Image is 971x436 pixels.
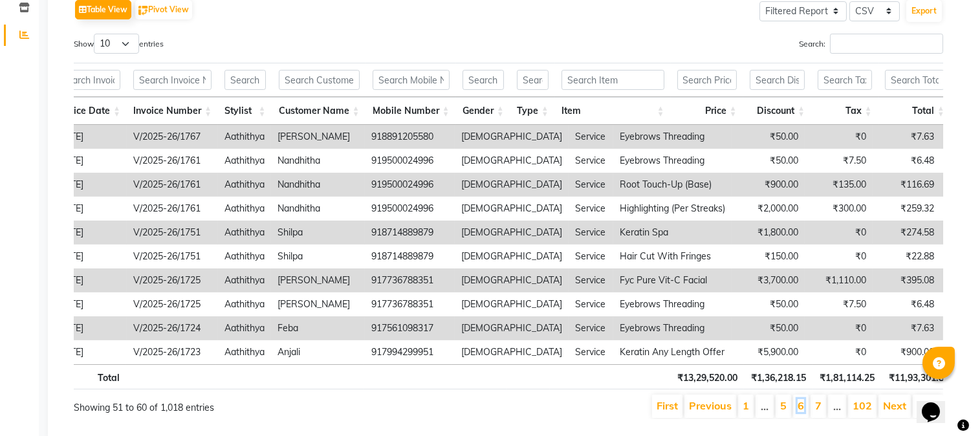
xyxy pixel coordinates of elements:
td: Hair Cut With Fringes [613,245,732,268]
td: V/2025-26/1767 [127,125,218,149]
td: ₹3,700.00 [732,268,805,292]
td: ₹50.00 [732,316,805,340]
td: [DEMOGRAPHIC_DATA] [455,149,569,173]
input: Search Type [517,70,549,90]
a: 102 [853,399,872,412]
td: ₹0 [805,125,873,149]
td: [DATE] [49,245,127,268]
td: [DATE] [49,173,127,197]
th: ₹13,29,520.00 [670,364,745,389]
td: Eyebrows Threading [613,292,732,316]
td: [DATE] [49,221,127,245]
td: V/2025-26/1751 [127,245,218,268]
td: [DEMOGRAPHIC_DATA] [455,197,569,221]
td: [DEMOGRAPHIC_DATA] [455,268,569,292]
td: ₹7.50 [805,292,873,316]
a: 6 [798,399,804,412]
td: Shilpa [271,221,365,245]
input: Search Stylist [224,70,266,90]
td: Service [569,149,613,173]
td: ₹22.88 [873,245,941,268]
div: Showing 51 to 60 of 1,018 entries [74,393,425,415]
input: Search Invoice Number [133,70,212,90]
td: Service [569,125,613,149]
td: V/2025-26/1751 [127,221,218,245]
a: Previous [689,399,732,412]
td: [DEMOGRAPHIC_DATA] [455,316,569,340]
input: Search Item [562,70,664,90]
input: Search Total [885,70,944,90]
th: Stylist: activate to sort column ascending [218,97,272,125]
a: 5 [780,399,787,412]
td: 917561098317 [365,316,455,340]
input: Search Mobile Number [373,70,450,90]
td: 917736788351 [365,268,455,292]
img: pivot.png [138,6,148,16]
th: Type: activate to sort column ascending [510,97,555,125]
td: ₹116.69 [873,173,941,197]
td: Service [569,221,613,245]
td: Keratin Any Length Offer [613,340,732,364]
a: 7 [815,399,822,412]
td: ₹50.00 [732,125,805,149]
td: [DEMOGRAPHIC_DATA] [455,340,569,364]
td: ₹900.00 [732,173,805,197]
td: 917736788351 [365,292,455,316]
td: [DEMOGRAPHIC_DATA] [455,292,569,316]
td: 919500024996 [365,173,455,197]
input: Search: [830,34,943,54]
td: Eyebrows Threading [613,149,732,173]
td: ₹1,110.00 [805,268,873,292]
td: [DEMOGRAPHIC_DATA] [455,245,569,268]
td: ₹50.00 [732,292,805,316]
td: [DATE] [49,149,127,173]
td: ₹259.32 [873,197,941,221]
td: ₹50.00 [732,149,805,173]
td: Highlighting (Per Streaks) [613,197,732,221]
th: Customer Name: activate to sort column ascending [272,97,366,125]
td: [DEMOGRAPHIC_DATA] [455,221,569,245]
label: Search: [799,34,943,54]
td: V/2025-26/1761 [127,173,218,197]
input: Search Invoice Date [56,70,120,90]
input: Search Tax [818,70,872,90]
td: Aathithya [218,173,271,197]
td: [DATE] [49,340,127,364]
td: [PERSON_NAME] [271,125,365,149]
td: [DATE] [49,268,127,292]
td: [DEMOGRAPHIC_DATA] [455,125,569,149]
td: Aathithya [218,292,271,316]
td: ₹0 [805,316,873,340]
td: Aathithya [218,340,271,364]
td: Feba [271,316,365,340]
td: 919500024996 [365,197,455,221]
td: V/2025-26/1724 [127,316,218,340]
td: ₹1,800.00 [732,221,805,245]
td: [DATE] [49,292,127,316]
td: Aathithya [218,316,271,340]
td: Shilpa [271,245,365,268]
td: Aathithya [218,268,271,292]
td: ₹6.48 [873,149,941,173]
input: Search Customer Name [279,70,360,90]
td: Eyebrows Threading [613,316,732,340]
th: Item: activate to sort column ascending [555,97,671,125]
td: Nandhitha [271,197,365,221]
th: Total [49,364,126,389]
td: ₹6.48 [873,292,941,316]
td: Service [569,173,613,197]
td: V/2025-26/1761 [127,149,218,173]
td: Anjali [271,340,365,364]
input: Search Price [677,70,737,90]
td: Nandhitha [271,149,365,173]
th: Total: activate to sort column ascending [878,97,951,125]
td: Aathithya [218,245,271,268]
td: [PERSON_NAME] [271,292,365,316]
td: Keratin Spa [613,221,732,245]
td: V/2025-26/1723 [127,340,218,364]
td: ₹7.50 [805,149,873,173]
td: Aathithya [218,149,271,173]
td: ₹5,900.00 [732,340,805,364]
th: Gender: activate to sort column ascending [456,97,510,125]
td: [DATE] [49,125,127,149]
